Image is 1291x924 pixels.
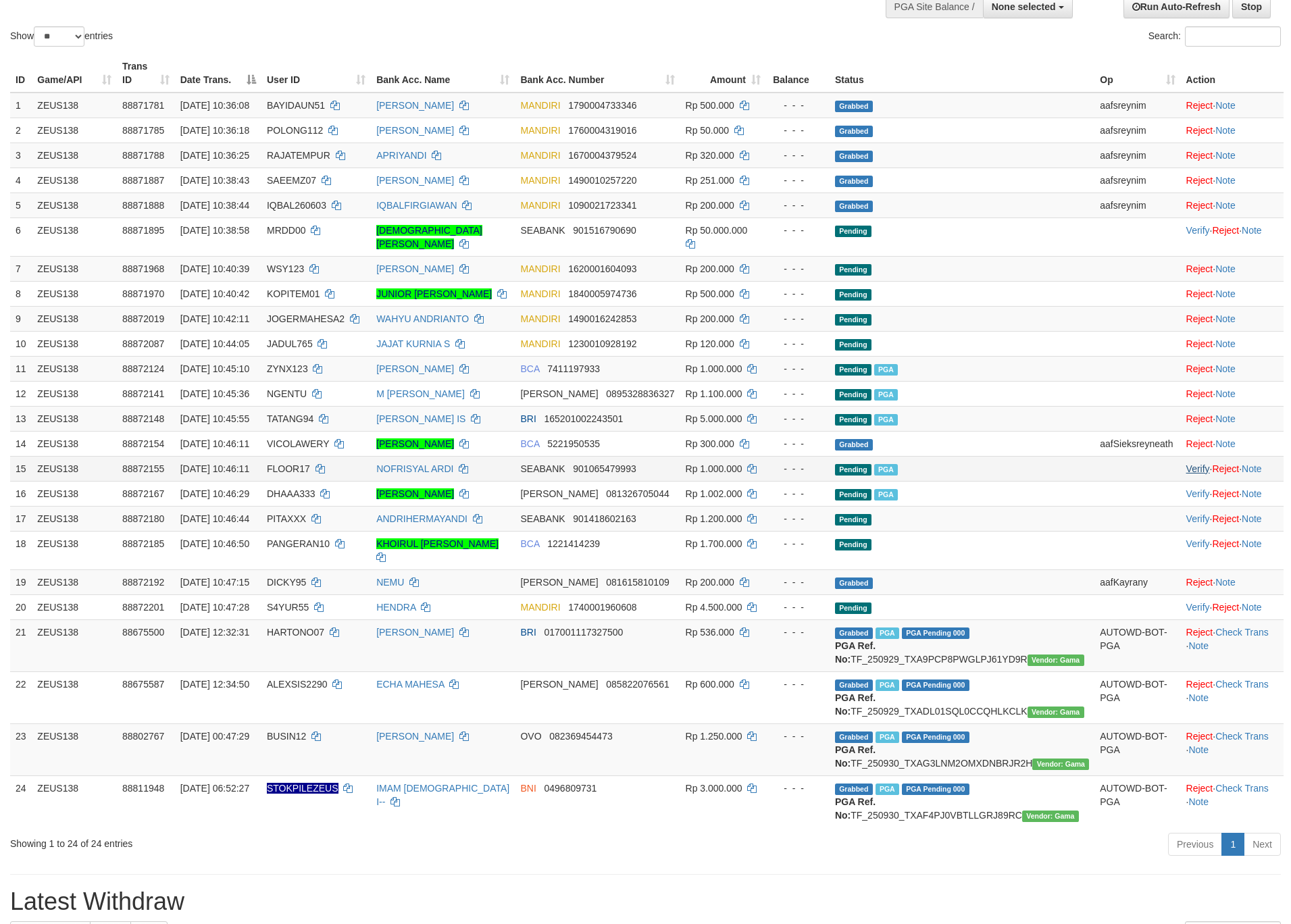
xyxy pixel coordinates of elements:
span: [DATE] 10:42:11 [180,313,249,324]
a: Verify [1186,538,1210,549]
th: ID [10,54,32,93]
span: Pending [835,314,871,326]
a: Reject [1186,263,1213,274]
div: - - - [771,462,824,476]
td: · · [1181,217,1284,256]
div: - - - [771,487,824,500]
a: KHOIRUL [PERSON_NAME] [376,538,499,549]
span: Copy 1620001604093 to clipboard [568,263,636,274]
span: [DATE] 10:38:44 [180,200,249,211]
a: Note [1188,692,1209,703]
a: M [PERSON_NAME] [376,388,465,399]
span: MRDD00 [267,225,306,236]
span: JOGERMAHESA2 [267,313,345,324]
span: [DATE] 10:40:42 [180,288,249,299]
span: Rp 1.100.000 [686,388,742,399]
span: Grabbed [835,439,873,451]
td: aafsreynim [1094,143,1180,168]
a: [PERSON_NAME] [376,175,454,186]
td: ZEUS138 [32,431,117,456]
span: Grabbed [835,101,873,112]
span: BCA [520,363,539,374]
span: 88871785 [122,125,164,136]
span: Grabbed [835,201,873,212]
span: Copy 7411197933 to clipboard [547,363,600,374]
a: Note [1215,150,1236,161]
td: · · [1181,506,1284,531]
span: 88871895 [122,225,164,236]
a: Verify [1186,225,1210,236]
td: · [1181,118,1284,143]
a: ANDRIHERMAYANDI [376,513,467,524]
a: JUNIOR [PERSON_NAME] [376,288,492,299]
a: IQBALFIRGIAWAN [376,200,457,211]
td: ZEUS138 [32,192,117,217]
td: 8 [10,281,32,306]
span: 88872155 [122,463,164,474]
div: - - - [771,224,824,237]
td: · [1181,306,1284,331]
a: [PERSON_NAME] [376,488,454,499]
td: ZEUS138 [32,506,117,531]
span: JADUL765 [267,338,313,349]
span: IQBAL260603 [267,200,326,211]
td: · [1181,356,1284,381]
span: Copy 1840005974736 to clipboard [568,288,636,299]
td: 2 [10,118,32,143]
span: Copy 165201002243501 to clipboard [544,413,623,424]
a: Reject [1186,288,1213,299]
span: TATANG94 [267,413,313,424]
a: Previous [1168,833,1222,856]
a: ECHA MAHESA [376,679,444,690]
td: · [1181,192,1284,217]
div: - - - [771,262,824,276]
div: - - - [771,412,824,426]
td: 14 [10,431,32,456]
td: · [1181,331,1284,356]
a: Note [1215,338,1236,349]
span: 88871788 [122,150,164,161]
a: Note [1188,640,1209,651]
td: · · [1181,456,1284,481]
a: Note [1215,100,1236,111]
span: Pending [835,414,871,426]
span: [DATE] 10:45:10 [180,363,249,374]
div: - - - [771,512,824,525]
span: Rp 50.000.000 [686,225,748,236]
th: Date Trans.: activate to sort column descending [175,54,261,93]
span: MANDIRI [520,200,560,211]
td: 11 [10,356,32,381]
span: SAEEMZ07 [267,175,316,186]
span: Rp 200.000 [686,313,734,324]
span: [DATE] 10:46:11 [180,438,249,449]
div: - - - [771,387,824,401]
a: [PERSON_NAME] [376,263,454,274]
span: Pending [835,364,871,376]
span: Marked by aafanarl [874,414,898,426]
th: Bank Acc. Name: activate to sort column ascending [371,54,515,93]
div: - - - [771,362,824,376]
div: - - - [771,174,824,187]
a: Check Trans [1215,627,1269,638]
a: Note [1188,744,1209,755]
span: [DATE] 10:38:58 [180,225,249,236]
a: Reject [1212,463,1239,474]
a: Note [1242,225,1262,236]
span: Pending [835,289,871,301]
a: Reject [1186,388,1213,399]
span: MANDIRI [520,125,560,136]
span: Pending [835,389,871,401]
div: - - - [771,437,824,451]
span: MANDIRI [520,150,560,161]
a: JAJAT KURNIA S [376,338,450,349]
span: 88872141 [122,388,164,399]
a: Check Trans [1215,731,1269,742]
a: Note [1215,125,1236,136]
a: Note [1188,796,1209,807]
div: - - - [771,287,824,301]
td: 6 [10,217,32,256]
a: Reject [1186,679,1213,690]
td: 5 [10,192,32,217]
td: ZEUS138 [32,118,117,143]
a: [PERSON_NAME] [376,363,454,374]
